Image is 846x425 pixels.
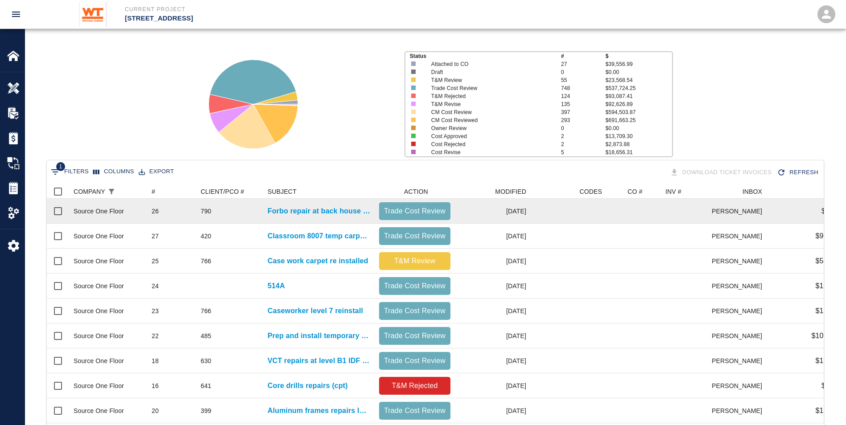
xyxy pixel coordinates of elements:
[152,406,159,415] div: 20
[152,184,155,199] div: #
[627,184,642,199] div: CO #
[383,306,447,316] p: Trade Cost Review
[561,68,606,76] p: 0
[152,306,159,315] div: 23
[801,382,846,425] iframe: Chat Widget
[383,281,447,291] p: Trade Cost Review
[668,165,776,180] div: Tickets download in groups of 15
[531,184,607,199] div: CODES
[606,116,673,124] p: $691,663.25
[455,298,531,323] div: [DATE]
[410,52,561,60] p: Status
[268,256,368,266] p: Case work carpet re installed
[455,373,531,398] div: [DATE]
[431,132,548,140] p: Cost Approved
[606,92,673,100] p: $93,087.41
[375,184,455,199] div: ACTION
[712,184,767,199] div: INBOX
[136,165,176,179] button: Export
[606,108,673,116] p: $594,503.87
[383,356,447,366] p: Trade Cost Review
[201,184,244,199] div: CLIENT/PCO #
[712,274,767,298] div: [PERSON_NAME]
[431,116,548,124] p: CM Cost Reviewed
[661,184,712,199] div: INV #
[147,184,196,199] div: #
[69,184,147,199] div: COMPANY
[383,405,447,416] p: Trade Cost Review
[74,184,105,199] div: COMPANY
[268,380,348,391] a: Core drills repairs (cpt)
[431,60,548,68] p: Attached to CO
[74,257,124,266] div: Source One Floor
[455,184,531,199] div: MODIFIED
[383,231,447,241] p: Trade Cost Review
[49,165,91,179] button: Show filters
[606,100,673,108] p: $92,626.89
[431,108,548,116] p: CM Cost Review
[201,232,211,241] div: 420
[431,124,548,132] p: Owner Review
[431,148,548,156] p: Cost Revise
[74,356,124,365] div: Source One Floor
[74,331,124,340] div: Source One Floor
[607,184,661,199] div: CO #
[775,165,822,180] div: Refresh the list
[431,140,548,148] p: Cost Rejected
[201,331,211,340] div: 485
[665,184,681,199] div: INV #
[561,100,606,108] p: 135
[268,231,370,241] p: Classroom 8007 temp carpet installed
[74,207,124,216] div: Source One Floor
[712,224,767,249] div: [PERSON_NAME]
[561,140,606,148] p: 2
[152,232,159,241] div: 27
[431,76,548,84] p: T&M Review
[561,108,606,116] p: 397
[606,68,673,76] p: $0.00
[431,92,548,100] p: T&M Rejected
[268,306,363,316] p: Caseworker level 7 reinstall
[712,398,767,423] div: [PERSON_NAME]
[455,398,531,423] div: [DATE]
[268,405,370,416] a: Aluminum frames repairs level 3
[455,249,531,274] div: [DATE]
[455,224,531,249] div: [DATE]
[74,306,124,315] div: Source One Floor
[268,206,370,217] a: Forbo repair at back house corridor
[74,232,124,241] div: Source One Floor
[383,380,447,391] p: T&M Rejected
[152,257,159,266] div: 25
[561,76,606,84] p: 55
[383,256,447,266] p: T&M Review
[56,162,65,171] span: 1
[268,331,370,341] p: Prep and install temporary carpet
[712,373,767,398] div: [PERSON_NAME]
[91,165,136,179] button: Select columns
[118,185,130,198] button: Sort
[455,199,531,224] div: [DATE]
[201,207,211,216] div: 790
[561,148,606,156] p: 5
[606,132,673,140] p: $13,709.30
[152,356,159,365] div: 18
[431,68,548,76] p: Draft
[606,60,673,68] p: $39,556.99
[201,257,211,266] div: 766
[105,185,118,198] div: 1 active filter
[201,406,211,415] div: 399
[74,282,124,290] div: Source One Floor
[455,274,531,298] div: [DATE]
[743,184,762,199] div: INBOX
[125,5,471,13] p: Current Project
[268,281,285,291] a: 514A
[606,124,673,132] p: $0.00
[712,249,767,274] div: [PERSON_NAME]
[79,2,107,27] img: Whiting-Turner
[561,116,606,124] p: 293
